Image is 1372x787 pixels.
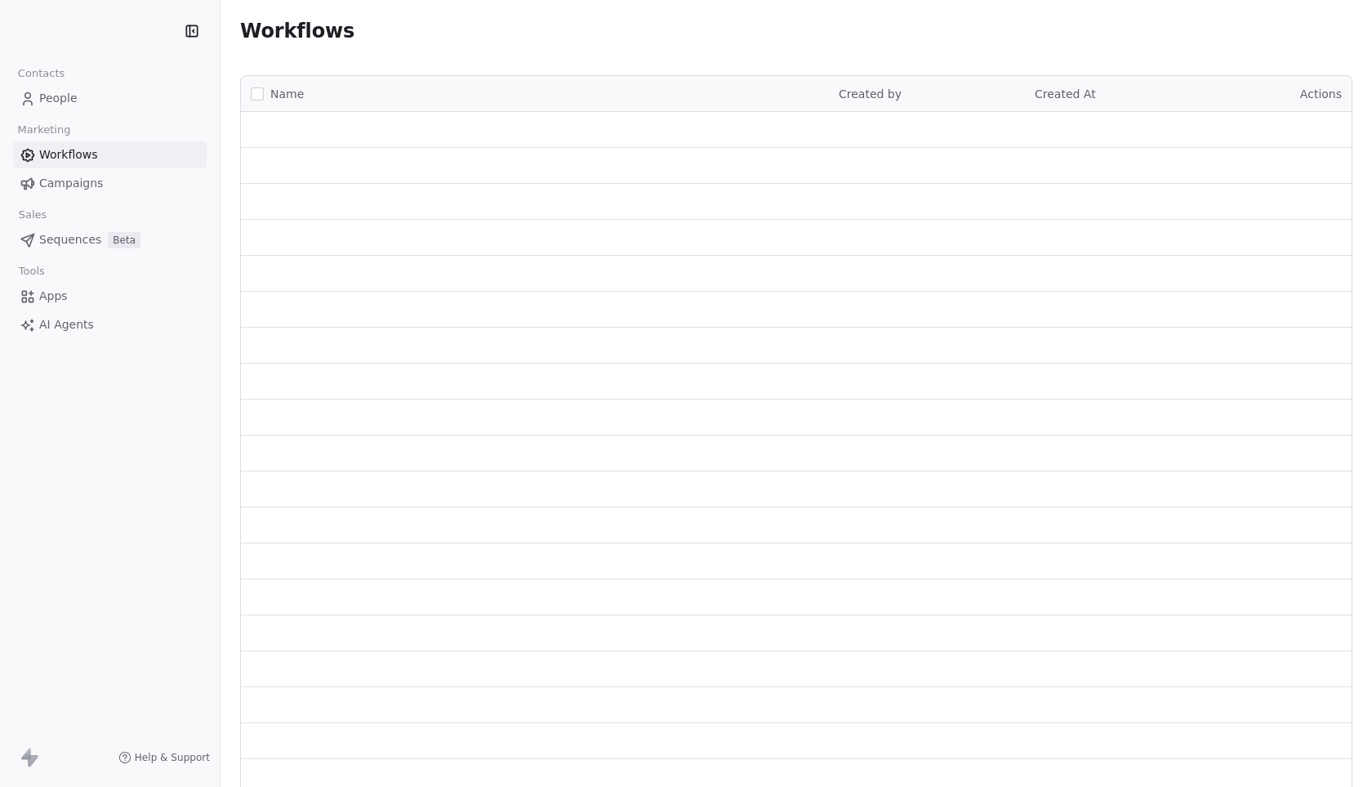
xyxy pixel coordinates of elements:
a: AI Agents [13,311,207,338]
span: Created by [839,87,902,101]
span: Created At [1035,87,1096,101]
span: AI Agents [39,316,94,333]
a: Workflows [13,141,207,168]
span: Actions [1300,87,1342,101]
span: Campaigns [39,175,103,192]
a: People [13,85,207,112]
span: People [39,90,78,107]
span: Contacts [11,61,72,86]
a: Help & Support [118,751,210,764]
a: SequencesBeta [13,226,207,253]
span: Name [270,86,304,103]
span: Workflows [39,146,98,163]
span: Beta [108,232,140,248]
a: Apps [13,283,207,310]
span: Marketing [11,118,78,142]
span: Apps [39,288,68,305]
a: Campaigns [13,170,207,197]
span: Sales [11,203,54,227]
span: Sequences [39,231,101,248]
span: Workflows [240,20,354,42]
span: Tools [11,259,51,284]
span: Help & Support [135,751,210,764]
